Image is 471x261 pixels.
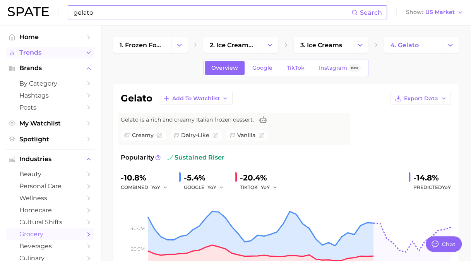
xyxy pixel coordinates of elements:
[442,184,451,190] span: YoY
[351,65,358,71] span: Beta
[73,6,351,19] input: Search here for a brand, industry, or ingredient
[203,37,261,53] a: 2. ice creams & sorbets
[19,136,81,143] span: Spotlight
[19,206,81,214] span: homecare
[404,7,465,17] button: ShowUS Market
[132,131,154,139] span: creamy
[6,31,94,43] a: Home
[237,131,255,139] span: vanilla
[6,168,94,180] a: beauty
[425,10,455,14] span: US Market
[360,9,382,16] span: Search
[6,180,94,192] a: personal care
[19,242,81,250] span: beverages
[210,41,255,49] span: 2. ice creams & sorbets
[6,62,94,74] button: Brands
[184,183,229,192] div: GOOGLE
[19,230,81,238] span: grocery
[212,133,218,138] button: Flag as miscategorized or irrelevant
[19,170,81,178] span: beauty
[19,218,81,226] span: cultural shifts
[6,240,94,252] a: beverages
[261,184,270,191] span: YoY
[19,182,81,190] span: personal care
[167,155,173,161] img: sustained riser
[211,65,238,71] span: Overview
[262,37,278,53] button: Change Category
[391,41,419,49] span: 4. gelato
[121,153,154,162] span: Popularity
[184,172,229,184] div: -5.4%
[261,183,277,192] button: YoY
[205,61,245,75] a: Overview
[312,61,367,75] a: InstagramBeta
[151,184,160,191] span: YoY
[121,172,173,184] div: -10.8%
[6,89,94,101] a: Hashtags
[207,183,224,192] button: YoY
[352,37,368,53] button: Change Category
[6,192,94,204] a: wellness
[181,131,209,139] span: dairy-like
[6,216,94,228] a: cultural shifts
[6,47,94,58] button: Trends
[406,10,423,14] span: Show
[259,133,264,138] button: Flag as miscategorized or irrelevant
[19,33,81,41] span: Home
[6,133,94,145] a: Spotlight
[404,95,438,102] span: Export Data
[240,172,283,184] div: -20.4%
[19,92,81,99] span: Hashtags
[19,104,81,111] span: Posts
[391,92,451,105] button: Export Data
[442,37,459,53] button: Change Category
[19,49,81,56] span: Trends
[159,92,233,105] button: Add to Watchlist
[8,7,49,16] img: SPATE
[240,183,283,192] div: TIKTOK
[19,120,81,127] span: My Watchlist
[252,65,272,71] span: Google
[121,183,173,192] div: combined
[157,133,162,138] button: Flag as miscategorized or irrelevant
[167,153,224,162] span: sustained riser
[413,183,451,192] span: Predicted
[294,37,352,53] a: 3. ice creams
[171,37,188,53] button: Change Category
[121,94,152,103] h1: gelato
[113,37,171,53] a: 1. frozen foods
[207,184,216,191] span: YoY
[120,41,164,49] span: 1. frozen foods
[6,77,94,89] a: by Category
[151,183,168,192] button: YoY
[6,153,94,165] button: Industries
[384,37,442,53] a: 4. gelato
[19,194,81,202] span: wellness
[280,61,311,75] a: TikTok
[6,117,94,129] a: My Watchlist
[19,80,81,87] span: by Category
[246,61,279,75] a: Google
[19,156,81,163] span: Industries
[6,204,94,216] a: homecare
[413,172,451,184] div: -14.8%
[287,65,305,71] span: TikTok
[19,65,81,72] span: Brands
[300,41,342,49] span: 3. ice creams
[121,116,254,124] span: Gelato is a rich and creamy Italian frozen dessert.
[6,228,94,240] a: grocery
[6,101,94,113] a: Posts
[172,95,220,102] span: Add to Watchlist
[319,65,347,71] span: Instagram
